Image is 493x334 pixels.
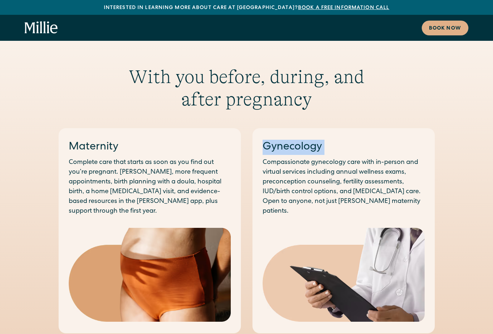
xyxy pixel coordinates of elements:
[69,228,231,322] img: Close-up of a woman's midsection wearing high-waisted postpartum underwear, highlighting comfort ...
[422,21,468,35] a: Book now
[69,142,118,153] a: Maternity
[25,21,58,34] a: home
[429,25,461,32] div: Book now
[263,158,425,216] p: Compassionate gynecology care with in-person and virtual services including annual wellness exams...
[263,142,322,153] a: Gynecology
[69,158,231,216] p: Complete care that starts as soon as you find out you’re pregnant. [PERSON_NAME], more frequent a...
[298,5,389,10] a: Book a free information call
[263,228,425,322] img: Medical professional in a white coat holding a clipboard, representing expert care and diagnosis ...
[108,66,386,111] h2: With you before, during, and after pregnancy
